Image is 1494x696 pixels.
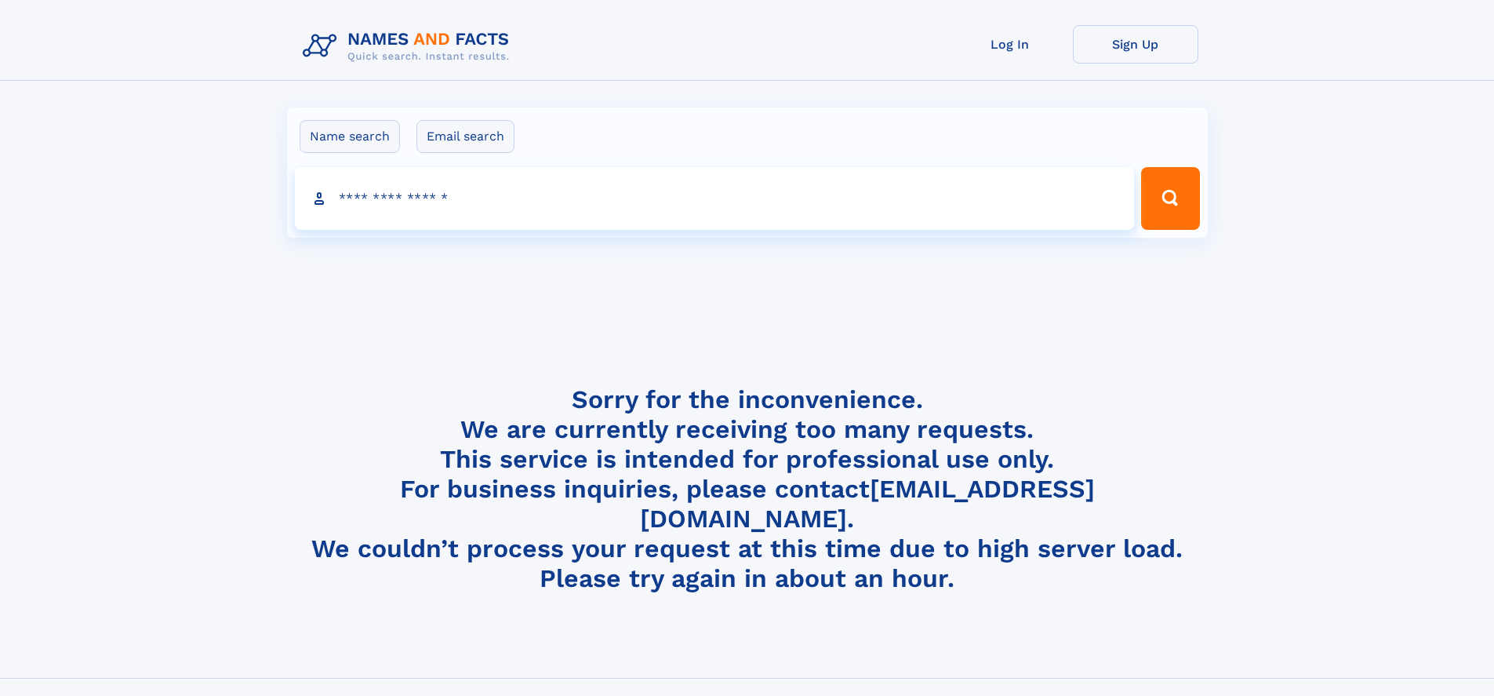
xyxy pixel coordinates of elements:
[947,25,1073,64] a: Log In
[1141,167,1199,230] button: Search Button
[416,120,514,153] label: Email search
[295,167,1135,230] input: search input
[296,384,1198,594] h4: Sorry for the inconvenience. We are currently receiving too many requests. This service is intend...
[296,25,522,67] img: Logo Names and Facts
[1073,25,1198,64] a: Sign Up
[300,120,400,153] label: Name search
[640,474,1095,534] a: [EMAIL_ADDRESS][DOMAIN_NAME]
